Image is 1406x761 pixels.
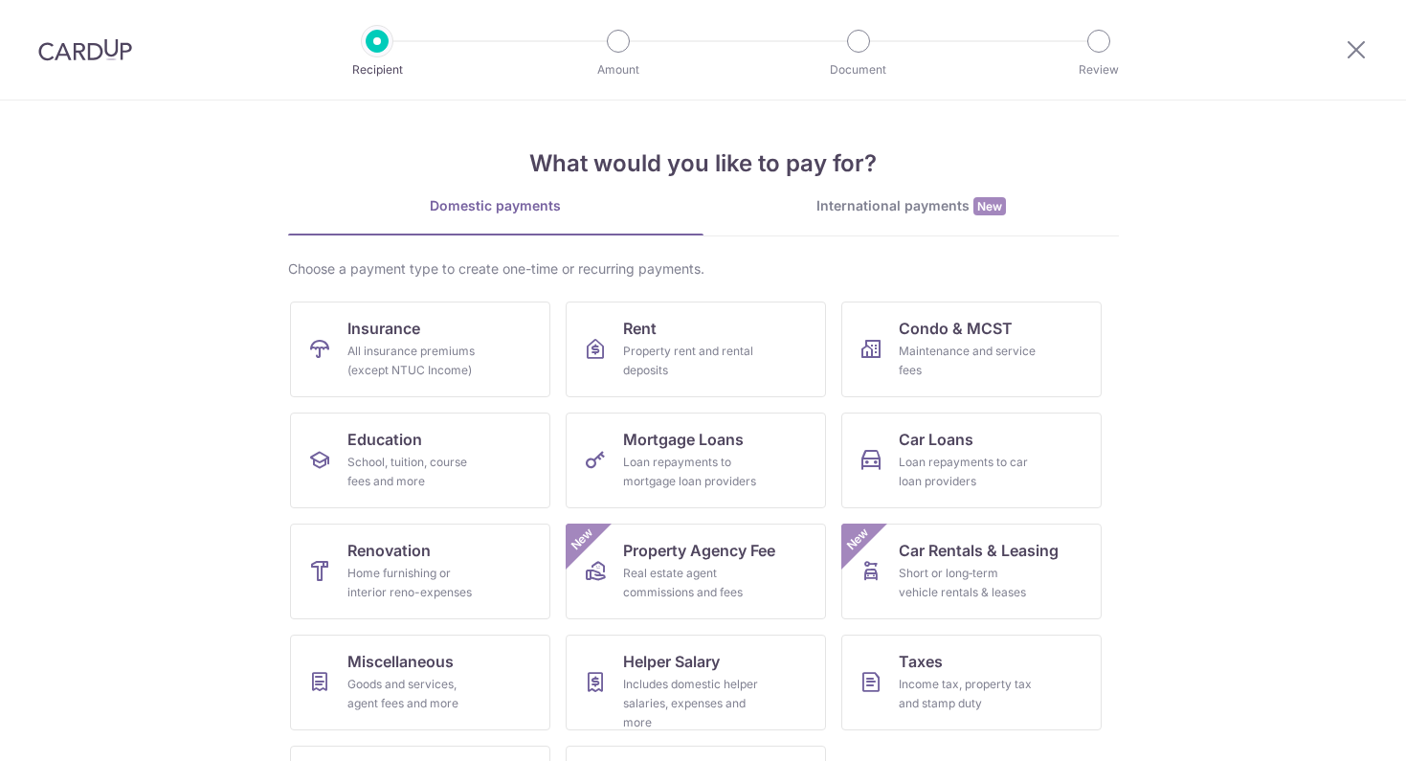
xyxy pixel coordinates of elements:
[899,428,973,451] span: Car Loans
[623,539,775,562] span: Property Agency Fee
[347,317,420,340] span: Insurance
[841,524,873,555] span: New
[623,428,744,451] span: Mortgage Loans
[347,650,454,673] span: Miscellaneous
[841,413,1102,508] a: Car LoansLoan repayments to car loan providers
[899,453,1037,491] div: Loan repayments to car loan providers
[566,524,597,555] span: New
[841,302,1102,397] a: Condo & MCSTMaintenance and service fees
[841,524,1102,619] a: Car Rentals & LeasingShort or long‑term vehicle rentals & leasesNew
[290,413,550,508] a: EducationSchool, tuition, course fees and more
[623,453,761,491] div: Loan repayments to mortgage loan providers
[288,146,1119,181] h4: What would you like to pay for?
[623,564,761,602] div: Real estate agent commissions and fees
[347,342,485,380] div: All insurance premiums (except NTUC Income)
[899,650,943,673] span: Taxes
[566,524,826,619] a: Property Agency FeeReal estate agent commissions and feesNew
[623,342,761,380] div: Property rent and rental deposits
[841,635,1102,730] a: TaxesIncome tax, property tax and stamp duty
[290,635,550,730] a: MiscellaneousGoods and services, agent fees and more
[973,197,1006,215] span: New
[288,259,1119,279] div: Choose a payment type to create one-time or recurring payments.
[899,564,1037,602] div: Short or long‑term vehicle rentals & leases
[306,60,448,79] p: Recipient
[703,196,1119,216] div: International payments
[347,539,431,562] span: Renovation
[566,635,826,730] a: Helper SalaryIncludes domestic helper salaries, expenses and more
[547,60,689,79] p: Amount
[347,564,485,602] div: Home furnishing or interior reno-expenses
[347,675,485,713] div: Goods and services, agent fees and more
[1028,60,1170,79] p: Review
[899,539,1059,562] span: Car Rentals & Leasing
[288,196,703,215] div: Domestic payments
[788,60,929,79] p: Document
[347,428,422,451] span: Education
[347,453,485,491] div: School, tuition, course fees and more
[623,650,720,673] span: Helper Salary
[623,675,761,732] div: Includes domestic helper salaries, expenses and more
[290,302,550,397] a: InsuranceAll insurance premiums (except NTUC Income)
[899,317,1013,340] span: Condo & MCST
[566,413,826,508] a: Mortgage LoansLoan repayments to mortgage loan providers
[899,675,1037,713] div: Income tax, property tax and stamp duty
[38,38,132,61] img: CardUp
[623,317,657,340] span: Rent
[899,342,1037,380] div: Maintenance and service fees
[290,524,550,619] a: RenovationHome furnishing or interior reno-expenses
[566,302,826,397] a: RentProperty rent and rental deposits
